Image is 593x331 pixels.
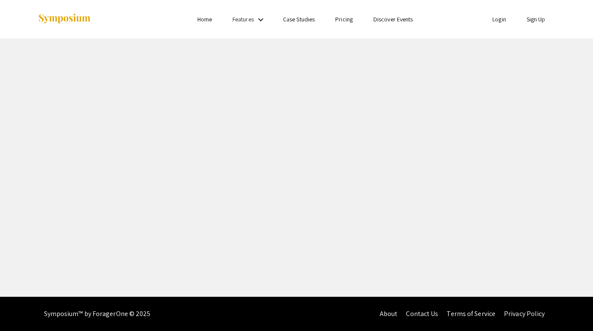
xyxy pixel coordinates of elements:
a: Features [232,15,254,23]
a: Sign Up [527,15,545,23]
a: Privacy Policy [504,309,545,318]
a: Discover Events [373,15,413,23]
a: Pricing [335,15,353,23]
mat-icon: Expand Features list [256,15,266,25]
a: Case Studies [283,15,315,23]
a: Home [197,15,212,23]
div: Symposium™ by ForagerOne © 2025 [44,297,151,331]
a: Contact Us [406,309,438,318]
a: About [380,309,398,318]
a: Terms of Service [447,309,495,318]
img: Symposium by ForagerOne [38,13,91,25]
a: Login [492,15,506,23]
